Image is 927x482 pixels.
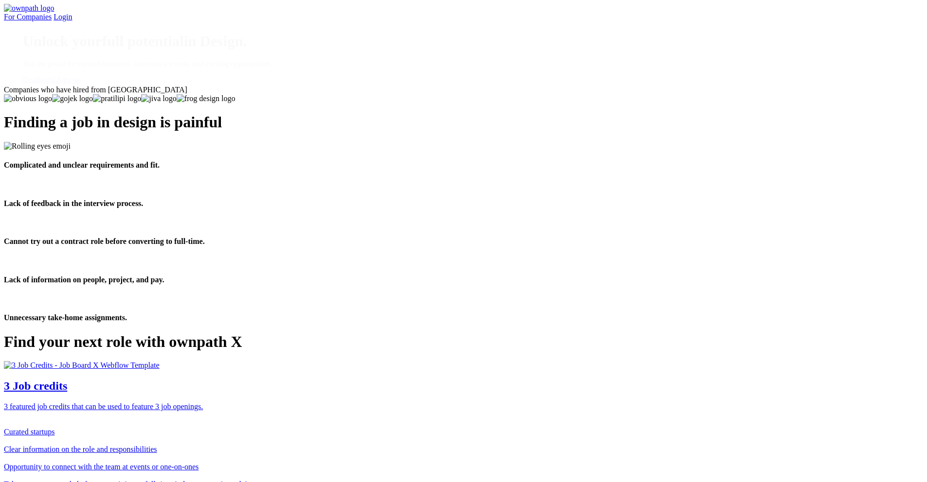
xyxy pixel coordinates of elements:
[4,142,71,151] img: Rolling eyes emoji
[4,113,923,131] h1: Finding a job in design is painful
[4,333,923,351] h1: Find your next role with ownpath X
[4,13,52,21] a: For Companies
[57,76,81,84] a: Sign-up
[4,428,923,436] div: Curated startups
[4,275,923,284] h4: Lack of information on people, project, and pay.
[23,60,904,69] p: Join the portal for curated resources, community events, and exciting opportunities.
[4,199,923,208] h4: Lack of feedback in the interview process.
[4,86,923,94] div: Companies who have hired from [GEOGRAPHIC_DATA]
[4,4,55,13] img: ownpath logo
[4,445,923,454] div: Clear information on the role and responsibilities
[93,94,141,103] img: pratilipi logo
[23,33,904,50] h1: Unlock your in Design.
[54,13,72,21] a: Login
[4,94,52,103] img: obvious logo
[177,94,236,103] img: frog design logo
[23,76,55,84] a: Dashboard
[4,161,923,170] h4: Complicated and unclear requirements and fit.
[141,94,176,103] img: jiva logo
[4,313,923,322] h4: Unnecessary take-home assignments.
[102,33,184,50] span: full potential
[4,361,160,370] img: 3 Job Credits - Job Board X Webflow Template
[4,463,923,471] div: Opportunity to connect with the team at events or one-on-ones
[4,379,923,393] h2: 3 Job credits
[52,94,93,103] img: gojek logo
[4,237,923,246] h4: Cannot try out a contract role before converting to full-time.
[4,402,923,411] p: 3 featured job credits that can be used to feature 3 job openings.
